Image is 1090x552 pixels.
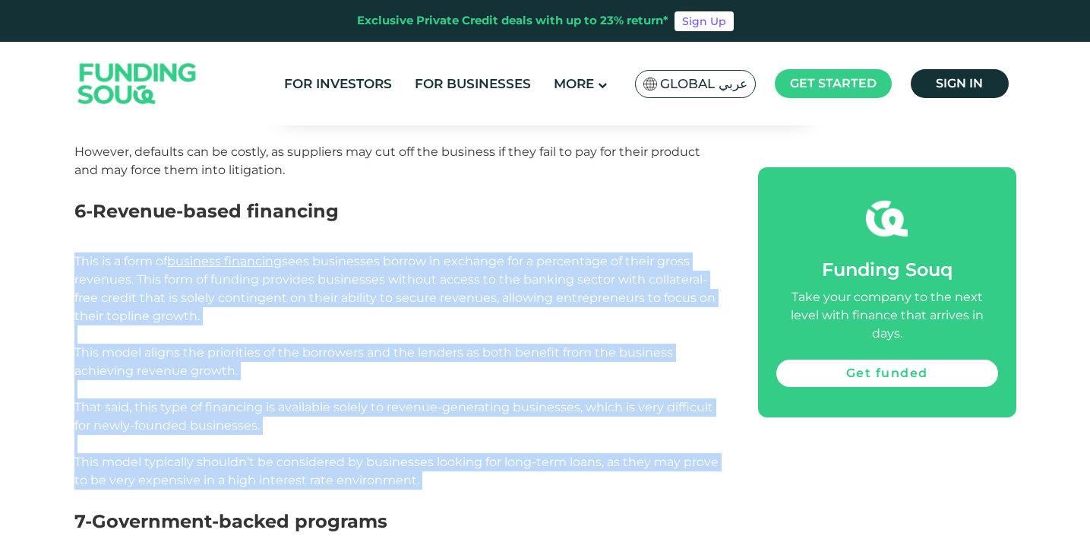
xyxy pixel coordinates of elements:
a: For Investors [280,71,396,97]
span: Funding Souq [822,259,953,281]
span: 7-Government-backed programs [74,510,387,532]
a: Sign Up [675,11,734,31]
img: SA Flag [643,78,657,90]
span: Get started [790,76,877,90]
img: fsicon [866,198,908,240]
span: 6-Revenue-based financing [74,200,339,222]
span: That said, this type of financing is available solely to revenue-generating businesses, which is ... [74,400,719,487]
span: Sign in [936,76,983,90]
span: This is a form of sees businesses borrow in exchange for a percentage of their gross revenues. Th... [74,254,716,378]
span: More [554,76,594,91]
img: Logo [63,46,212,122]
a: business financing [167,254,282,268]
a: Get funded [776,360,998,387]
a: Sign in [911,69,1009,98]
span: Global عربي [660,75,747,93]
a: For Businesses [411,71,535,97]
div: Exclusive Private Credit deals with up to 23% return* [357,12,668,30]
span: This form of funding sees suppliers provide SMEs with goods on credit and receive their payments ... [74,35,700,177]
div: Take your company to the next level with finance that arrives in days. [776,288,998,343]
